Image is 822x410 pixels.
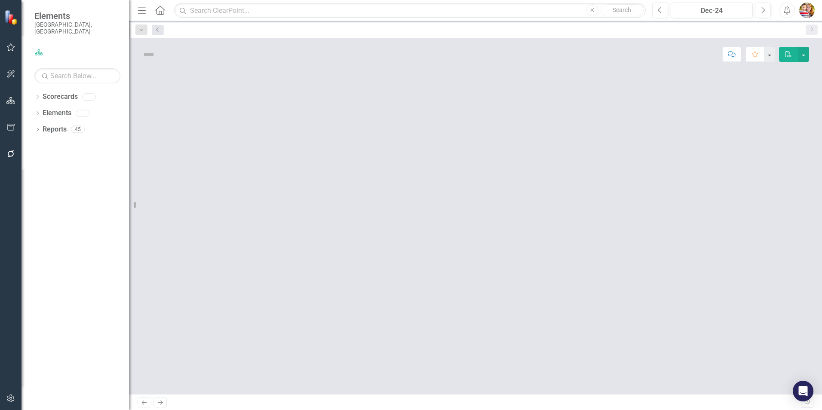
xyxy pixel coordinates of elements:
a: Reports [43,125,67,135]
img: ClearPoint Strategy [3,9,20,25]
div: Dec-24 [674,6,750,16]
img: Shari Metcalfe [799,3,815,18]
span: Elements [34,11,120,21]
span: Search [613,6,631,13]
img: Not Defined [142,48,156,61]
small: [GEOGRAPHIC_DATA], [GEOGRAPHIC_DATA] [34,21,120,35]
button: Search [601,4,644,16]
input: Search ClearPoint... [174,3,646,18]
div: Open Intercom Messenger [793,381,813,401]
a: Scorecards [43,92,78,102]
div: 45 [71,126,85,133]
input: Search Below... [34,68,120,83]
button: Dec-24 [671,3,753,18]
a: Elements [43,108,71,118]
